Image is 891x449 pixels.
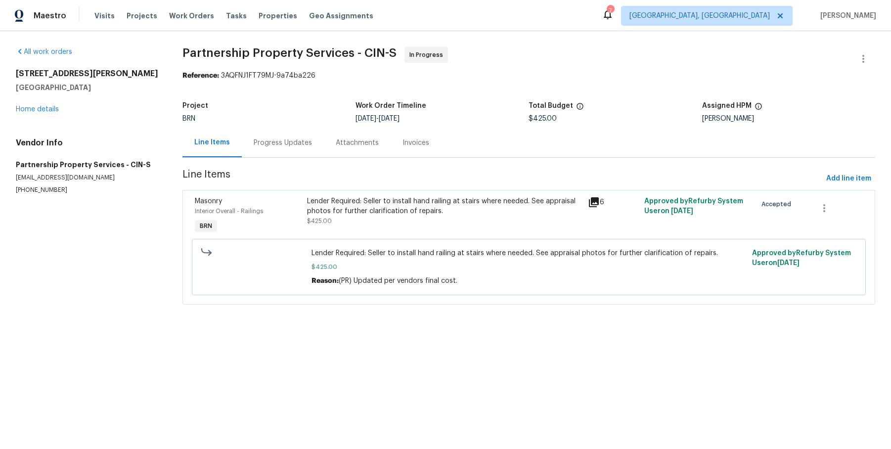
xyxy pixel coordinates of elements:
span: [GEOGRAPHIC_DATA], [GEOGRAPHIC_DATA] [629,11,770,21]
a: Home details [16,106,59,113]
span: BRN [182,115,195,122]
span: Geo Assignments [309,11,373,21]
span: [PERSON_NAME] [816,11,876,21]
div: Attachments [336,138,379,148]
h5: Total Budget [529,102,573,109]
span: Lender Required: Seller to install hand railing at stairs where needed. See appraisal photos for ... [312,248,746,258]
span: Visits [94,11,115,21]
span: (PR) Updated per vendors final cost. [339,277,457,284]
div: 6 [588,196,638,208]
span: In Progress [409,50,447,60]
span: - [356,115,400,122]
div: Invoices [402,138,429,148]
span: Projects [127,11,157,21]
p: [PHONE_NUMBER] [16,186,159,194]
div: Lender Required: Seller to install hand railing at stairs where needed. See appraisal photos for ... [307,196,582,216]
span: Accepted [761,199,795,209]
button: Add line item [822,170,875,188]
p: [EMAIL_ADDRESS][DOMAIN_NAME] [16,174,159,182]
div: Line Items [194,137,230,147]
span: [DATE] [777,260,800,267]
span: $425.00 [307,218,332,224]
h5: [GEOGRAPHIC_DATA] [16,83,159,92]
span: Reason: [312,277,339,284]
span: Maestro [34,11,66,21]
div: 3AQFNJ1FT79MJ-9a74ba226 [182,71,875,81]
span: Tasks [226,12,247,19]
span: Approved by Refurby System User on [644,198,743,215]
h5: Project [182,102,208,109]
span: Properties [259,11,297,21]
h5: Partnership Property Services - CIN-S [16,160,159,170]
h5: Assigned HPM [702,102,752,109]
h5: Work Order Timeline [356,102,426,109]
span: Masonry [195,198,222,205]
b: Reference: [182,72,219,79]
a: All work orders [16,48,72,55]
span: BRN [196,221,216,231]
h4: Vendor Info [16,138,159,148]
div: 7 [607,6,614,16]
h2: [STREET_ADDRESS][PERSON_NAME] [16,69,159,79]
span: Partnership Property Services - CIN-S [182,47,397,59]
span: Add line item [826,173,871,185]
div: Progress Updates [254,138,312,148]
div: [PERSON_NAME] [702,115,875,122]
span: Approved by Refurby System User on [752,250,851,267]
span: The total cost of line items that have been proposed by Opendoor. This sum includes line items th... [576,102,584,115]
span: Interior Overall - Railings [195,208,263,214]
span: Line Items [182,170,822,188]
span: [DATE] [671,208,693,215]
span: $425.00 [312,262,746,272]
span: [DATE] [379,115,400,122]
span: The hpm assigned to this work order. [755,102,762,115]
span: [DATE] [356,115,376,122]
span: $425.00 [529,115,557,122]
span: Work Orders [169,11,214,21]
